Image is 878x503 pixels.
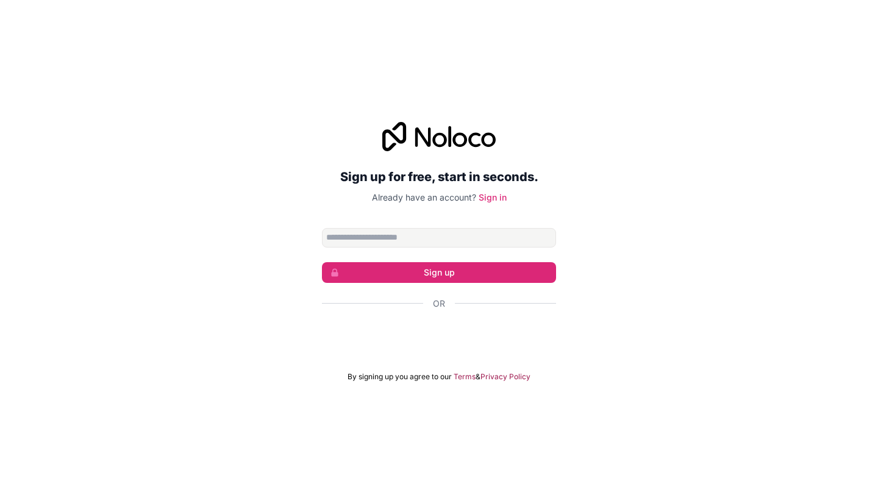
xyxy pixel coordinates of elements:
h2: Sign up for free, start in seconds. [322,166,556,188]
iframe: Bouton "Se connecter avec Google" [316,323,562,350]
span: Or [433,298,445,310]
button: Sign up [322,262,556,283]
a: Privacy Policy [480,372,530,382]
span: & [476,372,480,382]
a: Terms [454,372,476,382]
span: Already have an account? [372,192,476,202]
input: Email address [322,228,556,248]
span: By signing up you agree to our [348,372,452,382]
a: Sign in [479,192,507,202]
